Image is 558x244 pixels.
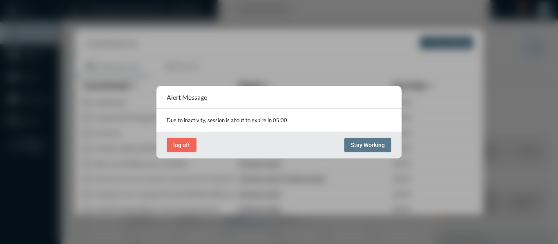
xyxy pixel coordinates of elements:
button: Stay Working [344,138,391,152]
p: Due to inactivity, session is about to expire in 05:00 [167,117,391,123]
span: log off [173,142,190,148]
h2: Alert Message [167,93,207,101]
button: log off [167,138,196,152]
span: Stay Working [351,142,385,148]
